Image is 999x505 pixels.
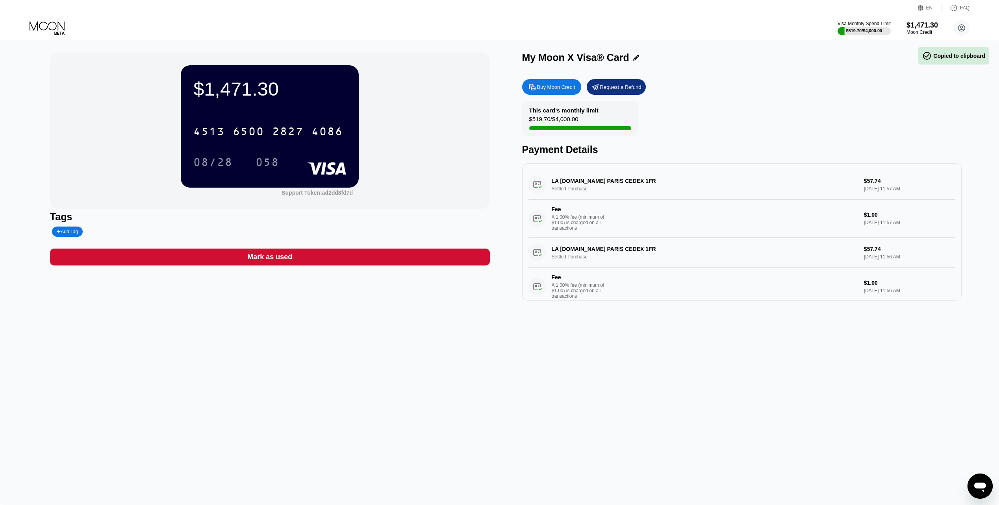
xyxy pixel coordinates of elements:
div: $519.70 / $4,000.00 [529,116,578,126]
div: My Moon X Visa® Card [522,52,629,63]
div: 058 [256,157,279,170]
div: $1.00 [864,280,955,286]
div: A 1.00% fee (minimum of $1.00) is charged on all transactions [552,214,611,231]
div: EN [926,5,933,11]
div: 08/28 [193,157,233,170]
div: 4513650028274086 [189,122,348,141]
div: [DATE] 11:56 AM [864,288,955,293]
div: $519.70 / $4,000.00 [846,28,882,33]
div: Fee [552,274,607,280]
div: FeeA 1.00% fee (minimum of $1.00) is charged on all transactions$1.00[DATE] 11:57 AM [528,200,956,238]
span:  [922,51,932,61]
iframe: Bouton de lancement de la fenêtre de messagerie [967,474,993,499]
div: Support Token: ad2dd8fd7d [282,190,353,196]
div: Request a Refund [600,84,641,90]
div: Mark as used [50,249,490,265]
div: 4086 [311,126,343,139]
div: 6500 [233,126,264,139]
div: FAQ [942,4,969,12]
div: $1,471.30 [193,78,346,100]
div: Payment Details [522,144,962,155]
div: 08/28 [187,152,239,172]
div: FAQ [960,5,969,11]
div: Add Tag [52,227,83,237]
div: Copied to clipboard [922,51,985,61]
div: [DATE] 11:57 AM [864,220,955,225]
div: $1,471.30Moon Credit [906,21,938,35]
div: Fee [552,206,607,212]
div: Add Tag [57,229,78,234]
div: $1,471.30 [906,21,938,29]
div: $1.00 [864,212,955,218]
div: Tags [50,211,490,223]
div: Support Token:ad2dd8fd7d [282,190,353,196]
div: Mark as used [247,252,292,262]
div: Buy Moon Credit [522,79,581,95]
div: Request a Refund [587,79,646,95]
div: Visa Monthly Spend Limit [838,21,891,26]
div: 2827 [272,126,304,139]
div: FeeA 1.00% fee (minimum of $1.00) is charged on all transactions$1.00[DATE] 11:56 AM [528,268,956,306]
div: EN [918,4,942,12]
div: This card’s monthly limit [529,107,599,114]
div: A 1.00% fee (minimum of $1.00) is charged on all transactions [552,282,611,299]
div: Moon Credit [906,29,938,35]
div: 058 [250,152,285,172]
div: Visa Monthly Spend Limit$519.70/$4,000.00 [838,21,891,35]
div: 4513 [193,126,225,139]
div: Buy Moon Credit [537,84,575,90]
